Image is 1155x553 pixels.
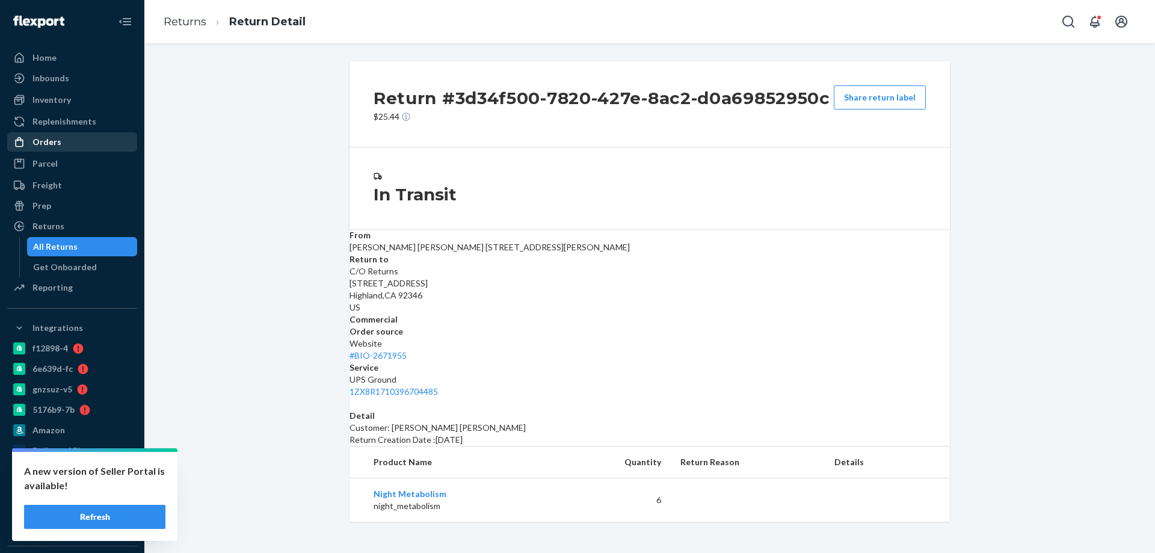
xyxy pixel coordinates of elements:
[350,229,950,241] dt: From
[7,359,137,378] a: 6e639d-fc
[350,446,560,478] th: Product Name
[32,158,58,170] div: Parcel
[32,136,61,148] div: Orders
[7,400,137,419] a: 5176b9-7b
[374,85,830,111] h2: Return #3d34f500-7820-427e-8ac2-d0a69852950c
[27,258,138,277] a: Get Onboarded
[32,94,71,106] div: Inventory
[32,116,96,128] div: Replenishments
[13,16,64,28] img: Flexport logo
[32,445,81,457] div: Deliverr API
[350,314,398,324] strong: Commercial
[350,410,950,422] dt: Detail
[1109,10,1133,34] button: Open account menu
[7,421,137,440] a: Amazon
[560,446,671,478] th: Quantity
[374,489,446,499] a: Night Metabolism
[350,422,950,434] p: Customer: [PERSON_NAME] [PERSON_NAME]
[32,179,62,191] div: Freight
[32,383,72,395] div: gnzsuz-v5
[7,278,137,297] a: Reporting
[32,220,64,232] div: Returns
[374,184,926,205] h3: In Transit
[1056,10,1080,34] button: Open Search Box
[350,362,950,374] dt: Service
[7,380,137,399] a: gnzsuz-v5
[164,15,206,28] a: Returns
[7,48,137,67] a: Home
[671,446,825,478] th: Return Reason
[560,478,671,522] td: 6
[33,261,97,273] div: Get Onboarded
[229,15,306,28] a: Return Detail
[7,462,137,481] a: pulsetto
[27,237,138,256] a: All Returns
[32,342,68,354] div: f12898-4
[7,69,137,88] a: Inbounds
[1083,10,1107,34] button: Open notifications
[33,241,78,253] div: All Returns
[7,441,137,460] a: Deliverr API
[350,326,950,338] dt: Order source
[32,72,69,84] div: Inbounds
[7,112,137,131] a: Replenishments
[7,132,137,152] a: Orders
[7,502,137,522] a: [PERSON_NAME]
[350,265,950,277] p: C/O Returns
[32,404,75,416] div: 5176b9-7b
[32,363,73,375] div: 6e639d-fc
[350,277,950,289] p: [STREET_ADDRESS]
[350,386,438,397] a: 1ZX8R1710396704485
[24,505,165,529] button: Refresh
[32,424,65,436] div: Amazon
[24,464,165,493] p: A new version of Seller Portal is available!
[7,154,137,173] a: Parcel
[7,196,137,215] a: Prep
[350,242,630,252] span: [PERSON_NAME] [PERSON_NAME] [STREET_ADDRESS][PERSON_NAME]
[350,289,950,301] p: Highland , CA 92346
[7,339,137,358] a: f12898-4
[825,446,950,478] th: Details
[350,350,407,360] a: #BIO-2671955
[7,318,137,338] button: Integrations
[7,217,137,236] a: Returns
[32,200,51,212] div: Prep
[350,338,950,362] div: Website
[350,374,396,385] span: UPS Ground
[32,52,57,64] div: Home
[374,111,830,123] p: $25.44
[7,90,137,110] a: Inventory
[350,434,950,446] p: Return Creation Date : [DATE]
[7,527,137,541] a: Add Integration
[113,10,137,34] button: Close Navigation
[374,500,550,512] p: night_metabolism
[7,176,137,195] a: Freight
[834,85,926,110] button: Share return label
[350,301,950,314] p: US
[32,282,73,294] div: Reporting
[154,4,315,40] ol: breadcrumbs
[350,253,950,265] dt: Return to
[7,482,137,501] a: a76299-82
[32,322,83,334] div: Integrations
